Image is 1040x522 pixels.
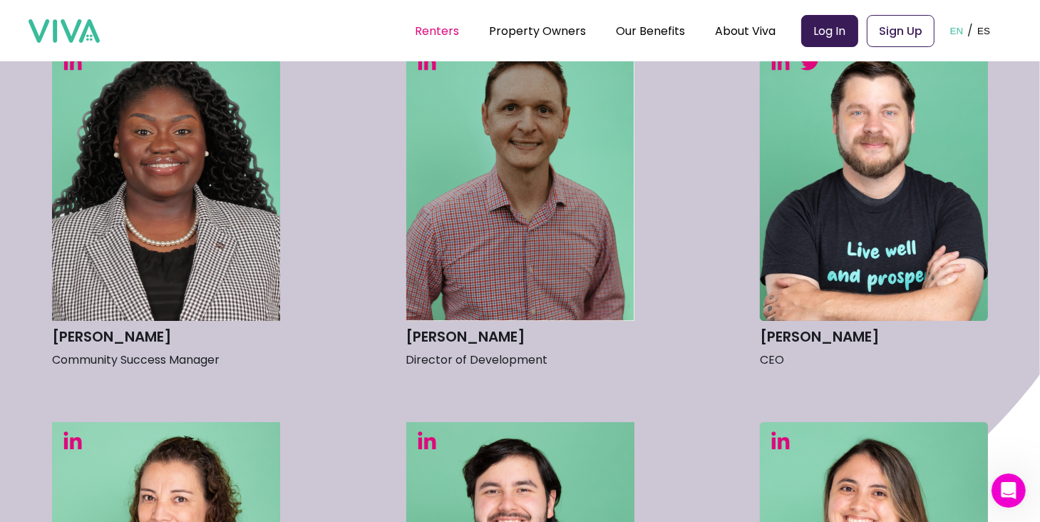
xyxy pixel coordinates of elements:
[417,431,437,450] img: LinkedIn
[406,349,634,371] p: Director of Development
[616,13,685,48] div: Our Benefits
[771,431,791,450] img: LinkedIn
[52,43,280,321] img: Headshot of Rachel Adetokunbo in green background
[63,431,83,450] img: LinkedIn
[29,19,100,43] img: viva
[973,9,994,53] button: ES
[52,349,280,371] p: Community Success Manager
[800,53,820,72] img: Twitter
[489,23,586,39] a: Property Owners
[415,23,459,39] a: Renters
[760,349,988,371] p: CEO
[867,15,935,47] a: Sign Up
[406,324,634,349] h3: [PERSON_NAME]
[760,43,988,321] img: Headshot of Michael Barnes in green background
[967,20,973,41] p: /
[406,43,634,321] img: Headshot of Seth Alexander in green background
[52,324,280,349] h3: [PERSON_NAME]
[992,474,1026,508] iframe: Intercom live chat
[715,13,776,48] div: About Viva
[801,15,858,47] a: Log In
[760,324,988,349] h3: [PERSON_NAME]
[946,9,968,53] button: EN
